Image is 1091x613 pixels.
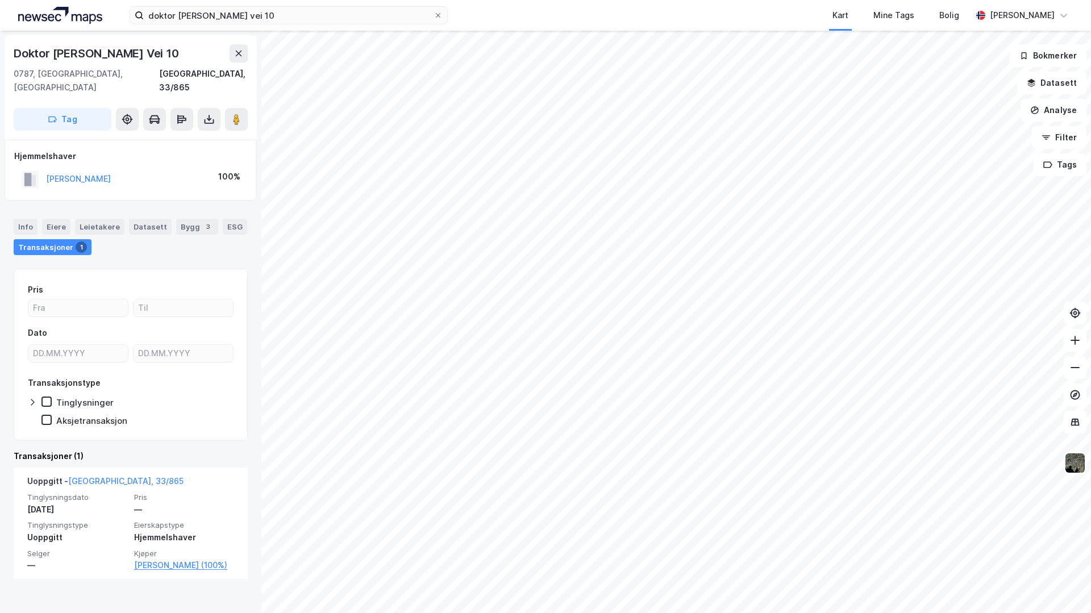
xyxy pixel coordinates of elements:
div: Dato [28,326,47,340]
img: 9k= [1064,452,1086,474]
div: Hjemmelshaver [134,531,234,544]
input: Fra [28,299,128,316]
input: DD.MM.YYYY [28,345,128,362]
div: 100% [218,170,240,184]
div: Datasett [129,219,172,235]
span: Kjøper [134,549,234,558]
div: Hjemmelshaver [14,149,247,163]
div: Info [14,219,38,235]
div: 3 [202,221,214,232]
div: Transaksjoner [14,239,91,255]
div: 1 [76,241,87,253]
div: — [27,558,127,572]
div: [DATE] [27,503,127,516]
span: Selger [27,549,127,558]
div: Transaksjonstype [28,376,101,390]
div: Transaksjoner (1) [14,449,248,463]
div: Eiere [42,219,70,235]
span: Eierskapstype [134,520,234,530]
div: Aksjetransaksjon [56,415,127,426]
div: ESG [223,219,247,235]
div: Leietakere [75,219,124,235]
div: Uoppgitt [27,531,127,544]
button: Bokmerker [1010,44,1086,67]
iframe: Chat Widget [1034,558,1091,613]
button: Analyse [1021,99,1086,122]
input: Søk på adresse, matrikkel, gårdeiere, leietakere eller personer [144,7,434,24]
div: 0787, [GEOGRAPHIC_DATA], [GEOGRAPHIC_DATA] [14,67,159,94]
a: [GEOGRAPHIC_DATA], 33/865 [68,476,184,486]
div: Uoppgitt - [27,474,184,493]
div: — [134,503,234,516]
div: Kart [832,9,848,22]
div: [GEOGRAPHIC_DATA], 33/865 [159,67,248,94]
div: Mine Tags [873,9,914,22]
span: Pris [134,493,234,502]
button: Filter [1032,126,1086,149]
input: DD.MM.YYYY [134,345,233,362]
button: Tags [1034,153,1086,176]
span: Tinglysningsdato [27,493,127,502]
button: Datasett [1017,72,1086,94]
div: Doktor [PERSON_NAME] Vei 10 [14,44,181,62]
div: Tinglysninger [56,397,114,408]
div: Kontrollprogram for chat [1034,558,1091,613]
img: logo.a4113a55bc3d86da70a041830d287a7e.svg [18,7,102,24]
div: Bygg [176,219,218,235]
div: [PERSON_NAME] [990,9,1055,22]
a: [PERSON_NAME] (100%) [134,558,234,572]
span: Tinglysningstype [27,520,127,530]
input: Til [134,299,233,316]
div: Bolig [939,9,959,22]
button: Tag [14,108,111,131]
div: Pris [28,283,43,297]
